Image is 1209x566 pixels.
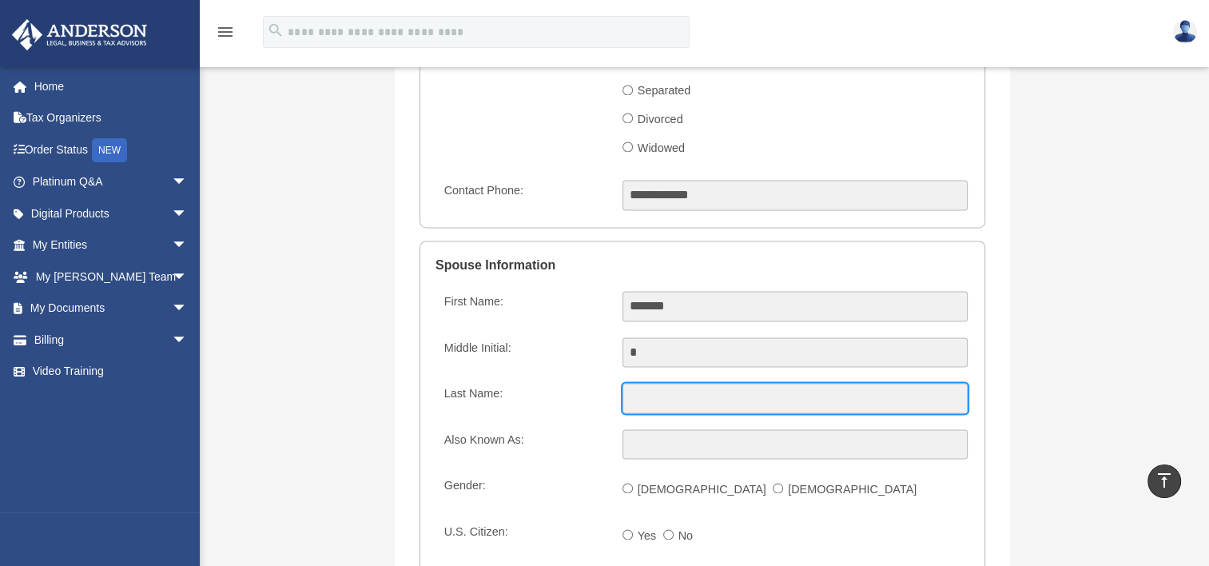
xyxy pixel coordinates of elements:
a: My [PERSON_NAME] Teamarrow_drop_down [11,261,212,293]
a: Platinum Q&Aarrow_drop_down [11,166,212,198]
label: Middle Initial: [437,337,610,368]
label: [DEMOGRAPHIC_DATA] [783,477,923,503]
label: No [674,524,700,549]
div: NEW [92,138,127,162]
a: menu [216,28,235,42]
span: arrow_drop_down [172,293,204,325]
a: vertical_align_top [1147,464,1181,498]
span: arrow_drop_down [172,261,204,293]
i: search [267,22,284,39]
label: Divorced [633,107,690,133]
img: Anderson Advisors Platinum Portal [7,19,152,50]
span: arrow_drop_down [172,197,204,230]
img: User Pic [1173,20,1197,43]
a: Order StatusNEW [11,134,212,166]
a: Digital Productsarrow_drop_down [11,197,212,229]
label: Separated [633,78,698,104]
a: Tax Organizers [11,102,212,134]
a: My Entitiesarrow_drop_down [11,229,212,261]
label: Gender: [437,475,610,505]
label: Also Known As: [437,429,610,460]
label: Widowed [633,136,692,161]
label: Yes [633,524,663,549]
a: Video Training [11,356,212,388]
label: Marital Status: [437,22,610,164]
legend: Spouse Information [435,241,969,289]
label: First Name: [437,291,610,321]
span: arrow_drop_down [172,166,204,199]
span: arrow_drop_down [172,324,204,357]
a: Home [11,70,212,102]
i: menu [216,22,235,42]
i: vertical_align_top [1155,471,1174,490]
label: Contact Phone: [437,180,610,210]
label: [DEMOGRAPHIC_DATA] [633,477,773,503]
label: Last Name: [437,383,610,413]
span: arrow_drop_down [172,229,204,262]
a: Billingarrow_drop_down [11,324,212,356]
label: U.S. Citizen: [437,521,610,552]
a: My Documentsarrow_drop_down [11,293,212,325]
